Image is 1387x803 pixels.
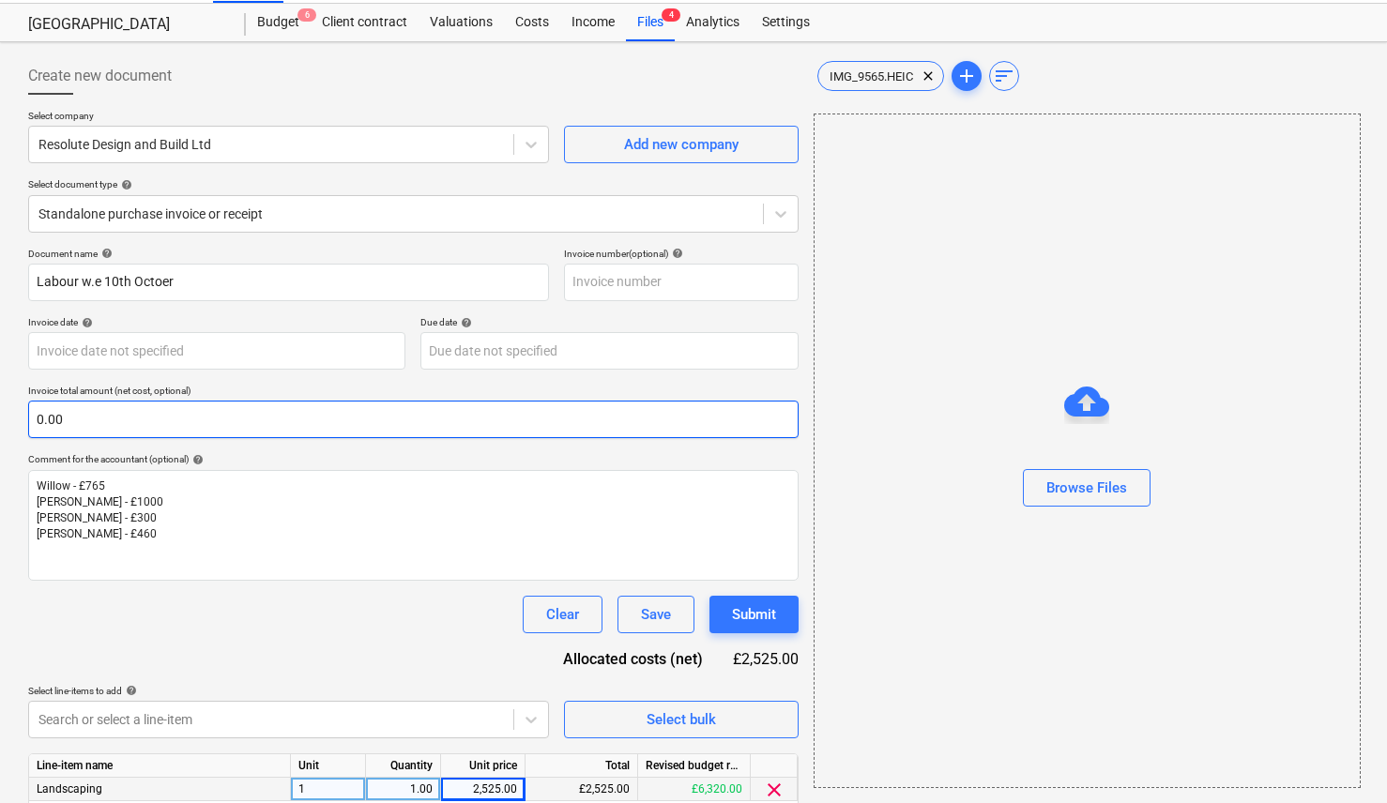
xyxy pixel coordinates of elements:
[668,248,683,259] span: help
[189,454,204,465] span: help
[246,4,311,41] a: Budget6
[564,248,799,260] div: Invoice number (optional)
[291,754,366,778] div: Unit
[564,126,799,163] button: Add new company
[955,65,978,87] span: add
[366,754,441,778] div: Quantity
[28,110,549,126] p: Select company
[28,385,799,401] p: Invoice total amount (net cost, optional)
[818,69,924,83] span: IMG_9565.HEIC
[526,754,638,778] div: Total
[624,132,739,157] div: Add new company
[564,701,799,738] button: Select bulk
[709,596,799,633] button: Submit
[638,754,751,778] div: Revised budget remaining
[814,114,1362,788] div: Browse Files
[28,685,549,697] div: Select line-items to add
[1023,469,1151,507] button: Browse Files
[564,264,799,301] input: Invoice number
[28,316,405,328] div: Invoice date
[763,779,785,801] span: clear
[641,602,671,627] div: Save
[817,61,944,91] div: IMG_9565.HEIC
[420,316,798,328] div: Due date
[457,317,472,328] span: help
[917,65,939,87] span: clear
[297,8,316,22] span: 6
[1293,713,1387,803] iframe: Chat Widget
[526,778,638,801] div: £2,525.00
[28,65,172,87] span: Create new document
[560,4,626,41] a: Income
[626,4,675,41] div: Files
[420,332,798,370] input: Due date not specified
[638,778,751,801] div: £6,320.00
[647,707,716,732] div: Select bulk
[311,4,419,41] a: Client contract
[1046,476,1127,500] div: Browse Files
[37,527,157,540] span: [PERSON_NAME] - £460
[28,332,405,370] input: Invoice date not specified
[98,248,113,259] span: help
[732,602,776,627] div: Submit
[675,4,751,41] a: Analytics
[993,65,1015,87] span: sort
[37,511,157,524] span: [PERSON_NAME] - £300
[291,778,366,801] div: 1
[546,602,579,627] div: Clear
[78,317,93,328] span: help
[37,782,102,795] span: Landscaping
[548,648,733,670] div: Allocated costs (net)
[28,401,799,438] input: Invoice total amount (net cost, optional)
[441,754,526,778] div: Unit price
[373,778,433,801] div: 1.00
[733,648,799,670] div: £2,525.00
[504,4,560,41] a: Costs
[28,453,799,465] div: Comment for the accountant (optional)
[626,4,675,41] a: Files4
[662,8,680,22] span: 4
[523,596,602,633] button: Clear
[246,4,311,41] div: Budget
[419,4,504,41] a: Valuations
[37,495,163,508] span: [PERSON_NAME] - £1000
[28,178,799,190] div: Select document type
[28,264,549,301] input: Document name
[751,4,821,41] a: Settings
[122,685,137,696] span: help
[449,778,517,801] div: 2,525.00
[29,754,291,778] div: Line-item name
[617,596,694,633] button: Save
[28,15,223,35] div: [GEOGRAPHIC_DATA]
[28,248,549,260] div: Document name
[37,479,105,492] span: Willow - £765
[117,179,132,190] span: help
